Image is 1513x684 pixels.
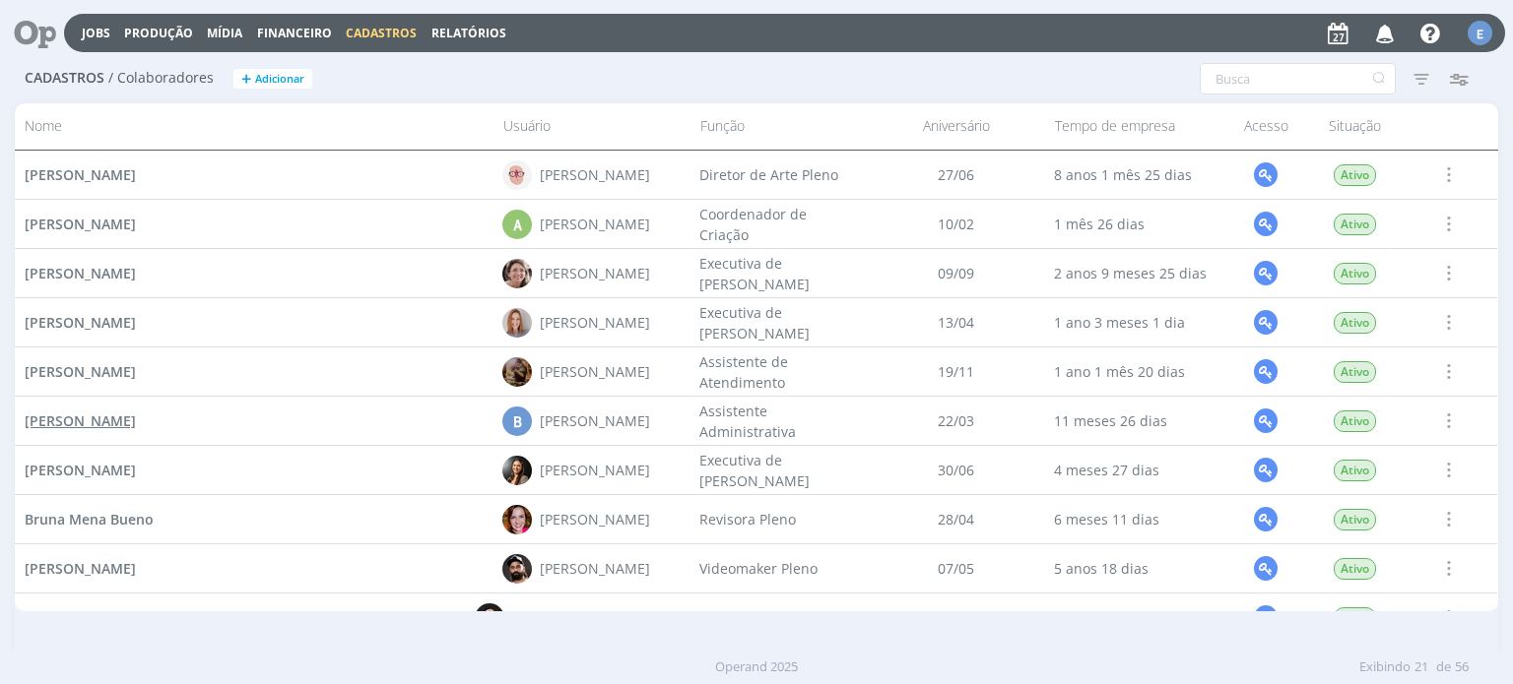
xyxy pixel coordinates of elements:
[1334,558,1376,580] span: Ativo
[503,357,533,387] img: A
[503,406,533,436] div: B
[25,215,136,233] span: [PERSON_NAME]
[1468,21,1492,45] div: E
[691,544,868,592] div: Videomaker Pleno
[1334,312,1376,334] span: Ativo
[118,26,199,41] button: Produção
[1200,63,1396,94] input: Busca
[257,25,332,41] a: Financeiro
[1334,509,1376,530] span: Ativo
[503,308,533,338] img: A
[691,249,868,297] div: Executiva de [PERSON_NAME]
[1467,16,1493,50] button: E
[1311,109,1400,144] div: Situação
[1045,298,1222,346] div: 1 ano 3 meses 1 dia
[691,200,868,248] div: Coordenador de Criação
[1222,109,1311,144] div: Acesso
[25,607,194,628] a: [PERSON_NAME] Granata
[868,495,1045,543] div: 28/04
[25,263,136,283] a: [PERSON_NAME]
[25,411,136,430] span: [PERSON_NAME]
[25,461,136,479] span: [PERSON_NAME]
[1334,607,1376,629] span: Ativo
[1045,446,1222,494] div: 4 meses 27 dias
[25,510,154,529] span: Bruna Mena Bueno
[25,608,194,627] span: [PERSON_NAME] Granata
[233,69,312,90] button: +Adicionar
[1436,657,1451,677] span: de
[503,210,533,239] div: A
[691,593,868,642] div: Assistente Copywritter
[1455,657,1469,677] span: 56
[691,446,868,494] div: Executiva de [PERSON_NAME]
[868,298,1045,346] div: 13/04
[868,347,1045,396] div: 19/11
[868,200,1045,248] div: 10/02
[1045,249,1222,297] div: 2 anos 9 meses 25 dias
[541,214,651,234] div: [PERSON_NAME]
[25,362,136,381] span: [PERSON_NAME]
[1045,347,1222,396] div: 1 ano 1 mês 20 dias
[691,151,868,199] div: Diretor de Arte Pleno
[691,397,868,445] div: Assistente Administrativa
[868,109,1045,144] div: Aniversário
[1334,164,1376,186] span: Ativo
[1045,109,1222,144] div: Tempo de empresa
[25,559,136,578] span: [PERSON_NAME]
[541,361,651,382] div: [PERSON_NAME]
[25,312,136,333] a: [PERSON_NAME]
[541,558,651,579] div: [PERSON_NAME]
[1045,200,1222,248] div: 1 mês 26 dias
[868,544,1045,592] div: 07/05
[868,397,1045,445] div: 22/03
[25,460,136,480] a: [PERSON_NAME]
[868,593,1045,642] div: 10/09
[255,73,304,86] span: Adicionar
[25,313,136,332] span: [PERSON_NAME]
[503,505,533,534] img: B
[25,70,104,87] span: Cadastros
[1414,657,1428,677] span: 21
[1334,263,1376,284] span: Ativo
[25,165,136,184] span: [PERSON_NAME]
[691,109,868,144] div: Função
[426,26,512,41] button: Relatórios
[476,603,505,633] img: B
[1359,657,1411,677] span: Exibindo
[691,495,868,543] div: Revisora Pleno
[25,214,136,234] a: [PERSON_NAME]
[493,109,691,144] div: Usuário
[503,456,533,485] img: B
[691,347,868,396] div: Assistente de Atendimento
[25,509,154,529] a: Bruna Mena Bueno
[201,26,248,41] button: Mídia
[340,26,423,41] button: Cadastros
[503,160,533,190] img: A
[1045,397,1222,445] div: 11 meses 26 dias
[1334,361,1376,383] span: Ativo
[1045,151,1222,199] div: 8 anos 1 mês 25 dias
[541,460,651,480] div: [PERSON_NAME]
[541,263,651,283] div: [PERSON_NAME]
[108,70,214,87] span: / Colaboradores
[513,607,681,628] div: [PERSON_NAME] Granata
[124,25,193,41] a: Produção
[346,25,417,41] span: Cadastros
[241,69,251,90] span: +
[541,410,651,431] div: [PERSON_NAME]
[1045,593,1222,642] div: 10 meses 27 dias
[76,26,116,41] button: Jobs
[1334,410,1376,432] span: Ativo
[431,25,506,41] a: Relatórios
[207,25,242,41] a: Mídia
[868,151,1045,199] div: 27/06
[25,264,136,282] span: [PERSON_NAME]
[541,164,651,185] div: [PERSON_NAME]
[82,25,110,41] a: Jobs
[503,259,533,288] img: A
[1045,544,1222,592] div: 5 anos 18 dias
[868,249,1045,297] div: 09/09
[251,26,338,41] button: Financeiro
[868,446,1045,494] div: 30/06
[25,558,136,579] a: [PERSON_NAME]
